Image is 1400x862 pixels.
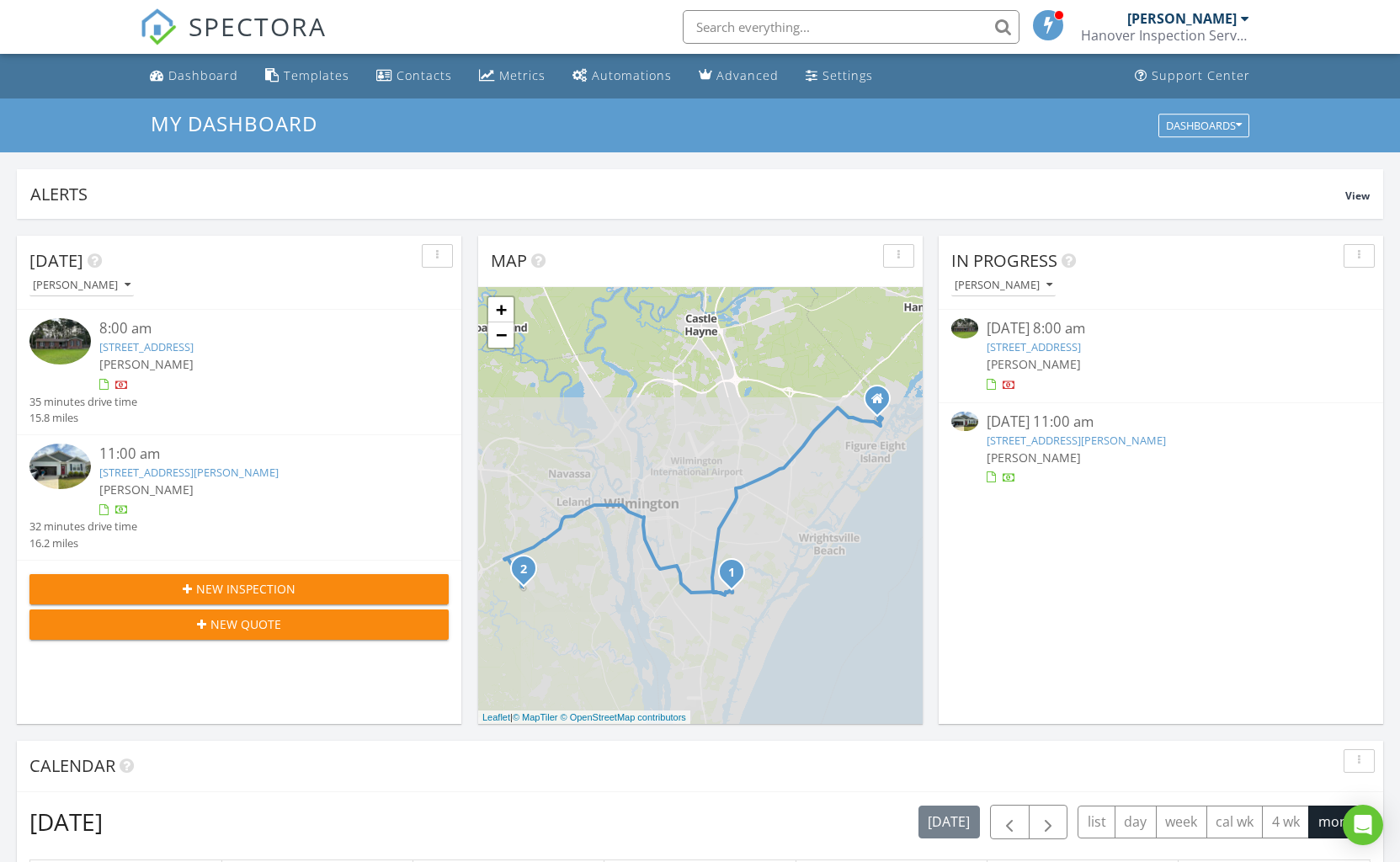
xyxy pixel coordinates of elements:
div: Automations [592,67,672,83]
div: [DATE] 8:00 am [987,318,1336,339]
a: [STREET_ADDRESS] [987,339,1081,354]
img: 9365084%2Fcover_photos%2FZJOW1fsBhUEvDqgRxCr4%2Fsmall.jpg [951,412,978,432]
div: Dashboards [1166,120,1242,131]
a: Zoom in [488,297,514,322]
span: [PERSON_NAME] [987,450,1081,466]
img: 9357901%2Fcover_photos%2FKzcqF0cCasaEphh5PanE%2Fsmall.jpg [29,318,91,364]
span: Map [491,249,527,272]
a: 11:00 am [STREET_ADDRESS][PERSON_NAME] [PERSON_NAME] 32 minutes drive time 16.2 miles [29,444,449,551]
i: 2 [520,564,527,576]
a: © OpenStreetMap contributors [561,712,686,722]
div: | [478,710,690,725]
a: Templates [258,61,356,92]
div: Open Intercom Messenger [1343,805,1383,845]
button: day [1115,806,1157,838]
div: [DATE] 11:00 am [987,412,1336,433]
div: 16.2 miles [29,535,137,551]
a: SPECTORA [140,23,327,58]
button: New Inspection [29,574,449,604]
div: [PERSON_NAME] [955,279,1052,291]
img: 9357901%2Fcover_photos%2FKzcqF0cCasaEphh5PanE%2Fsmall.jpg [951,318,978,338]
div: Hanover Inspection Service Inc. [1081,27,1249,44]
h2: [DATE] [29,805,103,838]
div: 11:00 am [99,444,414,465]
span: In Progress [951,249,1057,272]
button: list [1078,806,1115,838]
div: Dashboard [168,67,238,83]
div: Support Center [1152,67,1250,83]
button: Dashboards [1158,114,1249,137]
span: New Inspection [196,580,295,598]
a: Advanced [692,61,785,92]
span: Calendar [29,754,115,777]
div: Alerts [30,183,1345,205]
button: 4 wk [1262,806,1309,838]
div: [PERSON_NAME] [33,279,130,291]
a: [STREET_ADDRESS][PERSON_NAME] [987,433,1166,448]
div: [PERSON_NAME] [1127,10,1237,27]
span: [PERSON_NAME] [987,356,1081,372]
span: [PERSON_NAME] [99,356,194,372]
a: Support Center [1128,61,1257,92]
div: 32 minutes drive time [29,519,137,535]
button: week [1156,806,1207,838]
button: [PERSON_NAME] [951,274,1056,297]
button: New Quote [29,609,449,640]
a: [STREET_ADDRESS][PERSON_NAME] [99,465,279,480]
div: 8342 Vintage Club Circle, Wilmington NC 28411 [877,398,887,408]
span: New Quote [210,615,281,633]
a: Leaflet [482,712,510,722]
a: [DATE] 8:00 am [STREET_ADDRESS] [PERSON_NAME] [951,318,1371,393]
div: 8:00 am [99,318,414,339]
a: Dashboard [143,61,245,92]
div: Advanced [716,67,779,83]
a: Contacts [370,61,459,92]
a: [DATE] 11:00 am [STREET_ADDRESS][PERSON_NAME] [PERSON_NAME] [951,412,1371,487]
img: 9365084%2Fcover_photos%2FZJOW1fsBhUEvDqgRxCr4%2Fsmall.jpg [29,444,91,490]
button: cal wk [1206,806,1264,838]
button: [DATE] [918,806,980,838]
div: 106 Brookview Rd, Wilmington, NC 28409 [732,572,742,582]
div: 15.8 miles [29,410,137,426]
img: The Best Home Inspection Software - Spectora [140,8,177,45]
span: My Dashboard [151,109,317,137]
button: [PERSON_NAME] [29,274,134,297]
button: Next month [1029,805,1068,839]
input: Search everything... [683,10,1019,44]
a: 8:00 am [STREET_ADDRESS] [PERSON_NAME] 35 minutes drive time 15.8 miles [29,318,449,426]
a: Automations (Basic) [566,61,679,92]
span: [DATE] [29,249,83,272]
div: Contacts [397,67,452,83]
a: © MapTiler [513,712,558,722]
span: [PERSON_NAME] [99,482,194,498]
button: Previous month [990,805,1030,839]
span: SPECTORA [189,8,327,44]
a: [STREET_ADDRESS] [99,339,194,354]
a: Settings [799,61,880,92]
button: month [1308,806,1371,838]
div: Metrics [499,67,546,83]
div: Settings [822,67,873,83]
a: Zoom out [488,322,514,348]
i: 1 [728,567,735,579]
div: Templates [284,67,349,83]
div: 7139 Foxhollow Ln, Belville, NC 28451 [524,568,534,578]
div: 35 minutes drive time [29,394,137,410]
a: Metrics [472,61,552,92]
span: View [1345,189,1370,203]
